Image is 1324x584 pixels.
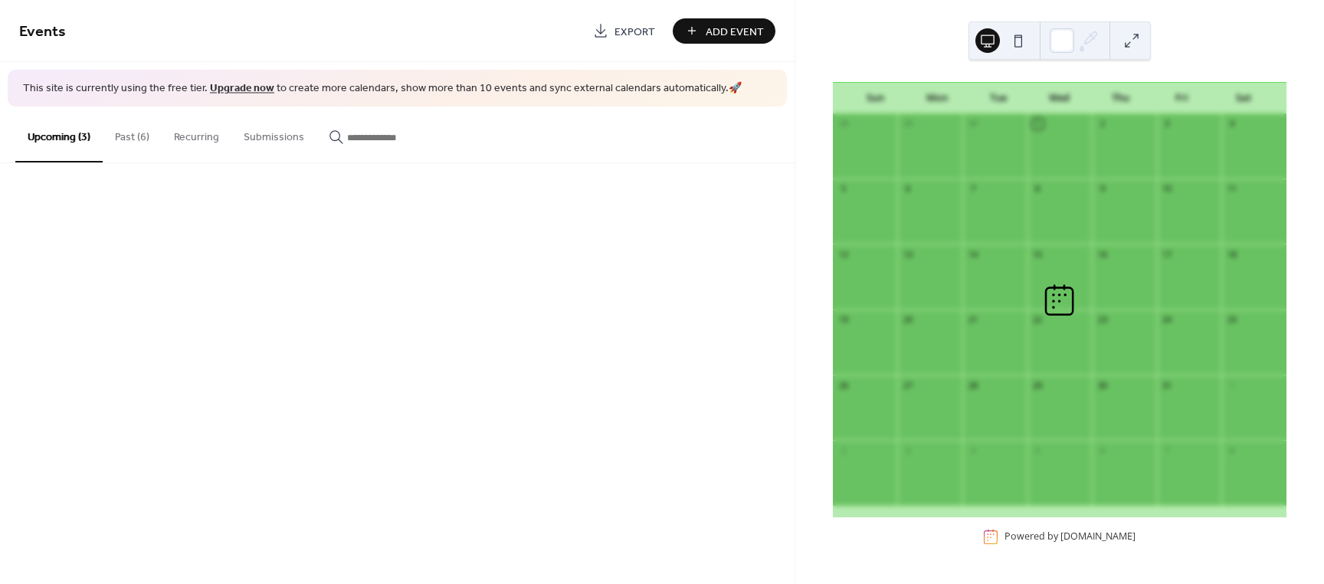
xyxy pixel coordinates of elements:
[1060,530,1136,543] a: [DOMAIN_NAME]
[1226,183,1237,195] div: 11
[967,379,978,391] div: 28
[902,314,913,326] div: 20
[967,248,978,260] div: 14
[837,314,849,326] div: 19
[1096,314,1108,326] div: 23
[582,18,667,44] a: Export
[673,18,775,44] button: Add Event
[1226,379,1237,391] div: 1
[1162,314,1173,326] div: 24
[845,83,906,113] div: Sun
[1162,118,1173,130] div: 3
[906,83,968,113] div: Mon
[706,24,764,40] span: Add Event
[1096,183,1108,195] div: 9
[210,78,274,99] a: Upgrade now
[1152,83,1213,113] div: Fri
[1162,445,1173,456] div: 7
[1226,445,1237,456] div: 8
[967,183,978,195] div: 7
[837,379,849,391] div: 26
[1162,183,1173,195] div: 10
[19,17,66,47] span: Events
[1162,379,1173,391] div: 31
[1226,314,1237,326] div: 25
[902,445,913,456] div: 3
[1226,118,1237,130] div: 4
[103,107,162,161] button: Past (6)
[968,83,1029,113] div: Tue
[902,248,913,260] div: 13
[15,107,103,162] button: Upcoming (3)
[967,118,978,130] div: 30
[162,107,231,161] button: Recurring
[231,107,316,161] button: Submissions
[967,445,978,456] div: 4
[1032,183,1044,195] div: 8
[1032,445,1044,456] div: 5
[1213,83,1274,113] div: Sat
[1004,530,1136,543] div: Powered by
[837,183,849,195] div: 5
[837,248,849,260] div: 12
[1096,379,1108,391] div: 30
[1032,248,1044,260] div: 15
[1032,314,1044,326] div: 22
[1032,379,1044,391] div: 29
[614,24,655,40] span: Export
[1096,118,1108,130] div: 2
[1096,445,1108,456] div: 6
[1226,248,1237,260] div: 18
[23,81,742,97] span: This site is currently using the free tier. to create more calendars, show more than 10 events an...
[1029,83,1090,113] div: Wed
[902,183,913,195] div: 6
[1090,83,1152,113] div: Thu
[902,379,913,391] div: 27
[967,314,978,326] div: 21
[1096,248,1108,260] div: 16
[902,118,913,130] div: 29
[1032,118,1044,130] div: 1
[1162,248,1173,260] div: 17
[837,445,849,456] div: 2
[837,118,849,130] div: 28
